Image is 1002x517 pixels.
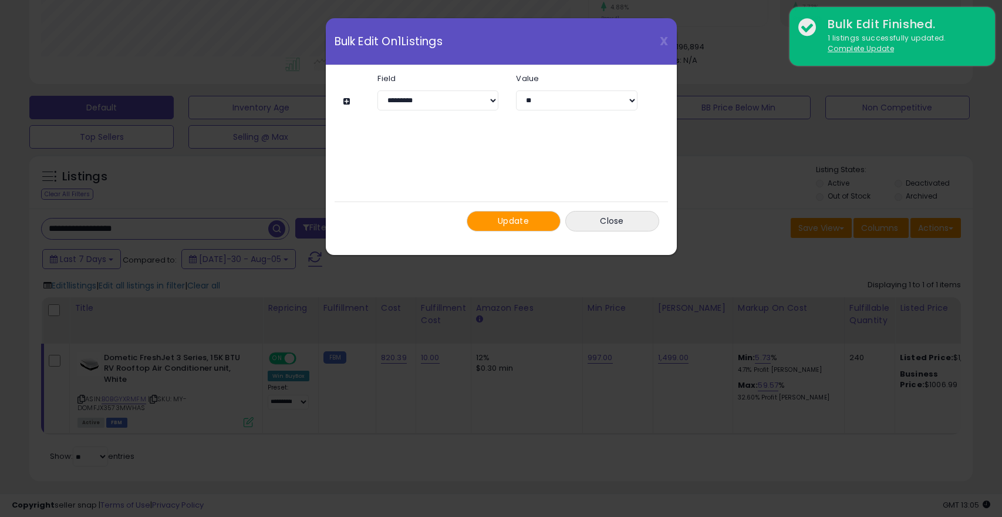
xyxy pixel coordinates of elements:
div: Bulk Edit Finished. [819,16,986,33]
button: Close [565,211,659,231]
label: Value [507,75,646,82]
label: Field [369,75,507,82]
span: Bulk Edit On 1 Listings [335,36,443,47]
span: Update [498,215,529,227]
span: X [660,33,668,49]
u: Complete Update [828,43,894,53]
div: 1 listings successfully updated. [819,33,986,55]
